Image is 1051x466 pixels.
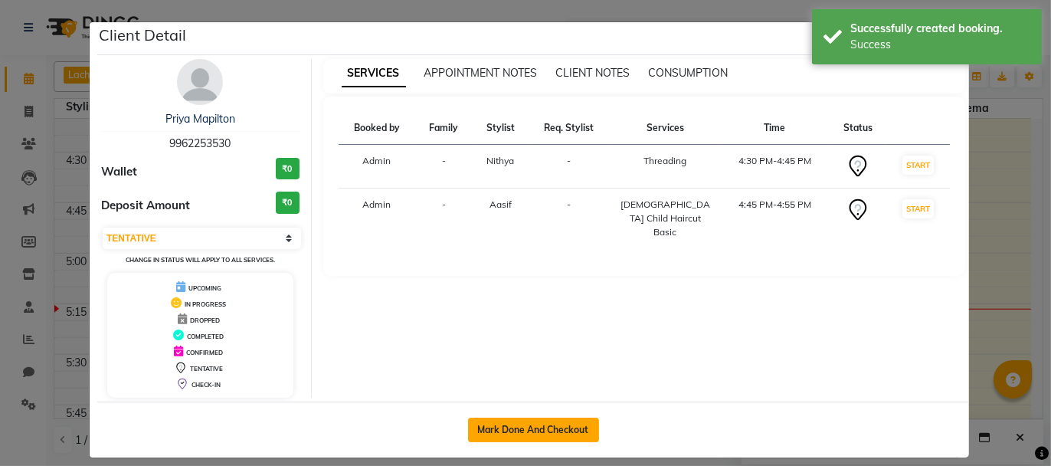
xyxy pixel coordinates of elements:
th: Status [830,112,886,145]
img: avatar [177,59,223,105]
td: - [529,189,611,249]
th: Stylist [473,112,529,145]
td: - [529,145,611,189]
span: Nithya [486,155,514,166]
span: Aasif [489,199,512,210]
a: Priya Mapilton [165,112,235,126]
span: COMPLETED [187,333,224,340]
div: Successfully created booking. [850,21,1030,37]
td: Admin [339,189,416,249]
span: DROPPED [190,317,220,324]
span: APPOINTMENT NOTES [424,66,538,80]
td: - [415,189,472,249]
h3: ₹0 [276,192,300,214]
small: Change in status will apply to all services. [126,256,275,264]
th: Req. Stylist [529,112,611,145]
div: Threading [619,154,711,168]
div: Success [850,37,1030,53]
span: CONFIRMED [186,349,223,356]
td: 4:45 PM-4:55 PM [720,189,830,249]
h3: ₹0 [276,158,300,180]
span: TENTATIVE [190,365,223,372]
button: START [902,199,934,218]
td: - [415,145,472,189]
h5: Client Detail [99,24,186,47]
th: Time [720,112,830,145]
span: Deposit Amount [101,197,190,215]
span: CONSUMPTION [649,66,728,80]
span: SERVICES [342,60,406,87]
th: Family [415,112,472,145]
button: Mark Done And Checkout [468,418,599,442]
span: 9962253530 [169,136,231,150]
th: Services [610,112,720,145]
button: START [902,156,934,175]
span: CHECK-IN [192,381,221,389]
td: 4:30 PM-4:45 PM [720,145,830,189]
span: IN PROGRESS [185,300,226,308]
span: Wallet [101,163,137,181]
td: Admin [339,145,416,189]
div: [DEMOGRAPHIC_DATA] Child Haircut Basic [619,198,711,239]
span: UPCOMING [188,284,221,292]
span: CLIENT NOTES [556,66,630,80]
th: Booked by [339,112,416,145]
